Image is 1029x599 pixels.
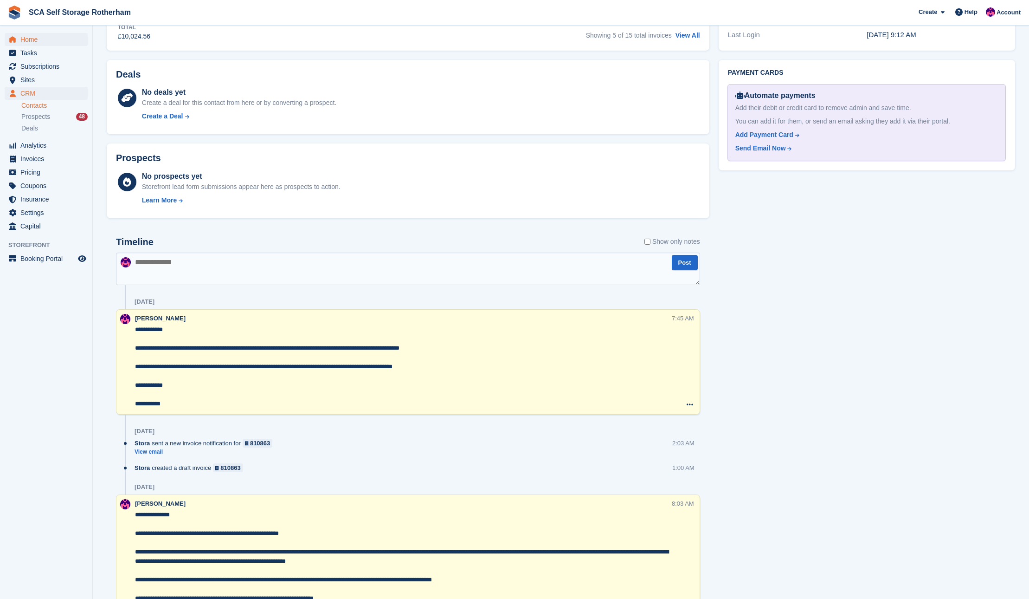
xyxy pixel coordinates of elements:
[135,483,154,491] div: [DATE]
[142,111,336,121] a: Create a Deal
[142,195,177,205] div: Learn More
[20,33,76,46] span: Home
[20,139,76,152] span: Analytics
[220,463,240,472] div: 810863
[118,23,150,32] div: Total
[135,428,154,435] div: [DATE]
[5,252,88,265] a: menu
[20,206,76,219] span: Settings
[142,87,336,98] div: No deals yet
[142,98,336,108] div: Create a deal for this contact from here or by converting a prospect.
[586,32,672,39] span: Showing 5 of 15 total invoices
[672,463,695,472] div: 1:00 AM
[135,315,186,322] span: [PERSON_NAME]
[20,87,76,100] span: CRM
[76,113,88,121] div: 48
[8,241,92,250] span: Storefront
[728,69,1006,77] h2: Payment cards
[243,439,273,448] a: 810863
[20,60,76,73] span: Subscriptions
[735,90,998,101] div: Automate payments
[20,152,76,165] span: Invoices
[25,5,135,20] a: SCA Self Storage Rotherham
[21,101,88,110] a: Contacts
[21,124,88,133] a: Deals
[735,130,793,140] div: Add Payment Card
[5,166,88,179] a: menu
[142,111,183,121] div: Create a Deal
[5,206,88,219] a: menu
[7,6,21,20] img: stora-icon-8386f47178a22dfd0bd8f6a31ec36ba5ce8667c1dd55bd0f319d3a0aa187defe.svg
[5,220,88,233] a: menu
[142,195,341,205] a: Learn More
[135,500,186,507] span: [PERSON_NAME]
[120,314,130,324] img: Sam Chapman
[135,463,248,472] div: created a draft invoice
[5,139,88,152] a: menu
[5,87,88,100] a: menu
[77,253,88,264] a: Preview store
[21,124,38,133] span: Deals
[20,166,76,179] span: Pricing
[21,112,50,121] span: Prospects
[672,314,694,323] div: 7:45 AM
[5,179,88,192] a: menu
[644,237,700,247] label: Show only notes
[5,33,88,46] a: menu
[250,439,270,448] div: 810863
[116,69,141,80] h2: Deals
[118,32,150,41] div: £10,024.56
[20,179,76,192] span: Coupons
[116,237,154,247] h2: Timeline
[135,439,150,448] span: Stora
[135,448,277,456] a: View email
[5,193,88,206] a: menu
[965,7,978,17] span: Help
[867,31,916,39] time: 2025-05-16 08:12:35 UTC
[135,298,154,306] div: [DATE]
[5,46,88,59] a: menu
[672,499,694,508] div: 8:03 AM
[672,439,695,448] div: 2:03 AM
[5,60,88,73] a: menu
[213,463,243,472] a: 810863
[135,439,277,448] div: sent a new invoice notification for
[20,252,76,265] span: Booking Portal
[735,143,786,153] div: Send Email Now
[735,130,994,140] a: Add Payment Card
[116,153,161,163] h2: Prospects
[675,32,700,39] a: View All
[20,73,76,86] span: Sites
[5,152,88,165] a: menu
[142,171,341,182] div: No prospects yet
[121,257,131,267] img: Sam Chapman
[644,237,650,247] input: Show only notes
[919,7,937,17] span: Create
[135,463,150,472] span: Stora
[735,103,998,113] div: Add their debit or credit card to remove admin and save time.
[5,73,88,86] a: menu
[21,112,88,122] a: Prospects 48
[120,499,130,509] img: Sam Chapman
[728,30,867,40] div: Last Login
[735,117,998,126] div: You can add it for them, or send an email asking they add it via their portal.
[20,46,76,59] span: Tasks
[986,7,995,17] img: Sam Chapman
[20,220,76,233] span: Capital
[672,255,698,270] button: Post
[20,193,76,206] span: Insurance
[142,182,341,192] div: Storefront lead form submissions appear here as prospects to action.
[997,8,1021,17] span: Account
